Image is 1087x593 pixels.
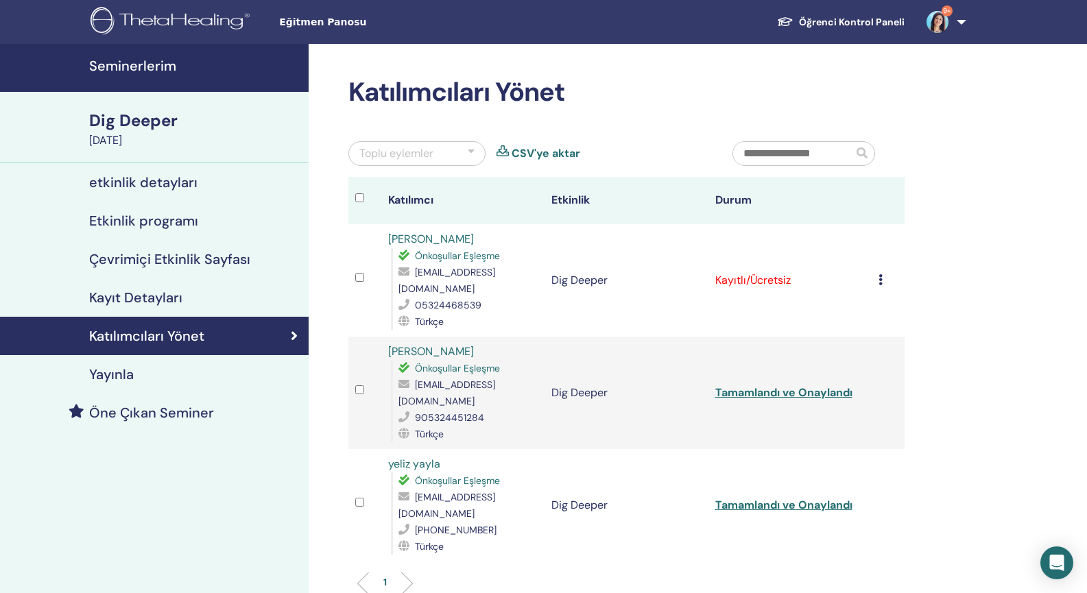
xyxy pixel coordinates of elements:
[942,5,953,16] span: 9+
[381,177,545,224] th: Katılımcı
[383,575,387,590] p: 1
[415,524,497,536] span: [PHONE_NUMBER]
[348,77,905,108] h2: Katılımcıları Yönet
[89,213,198,229] h4: Etkinlik programı
[545,224,708,337] td: Dig Deeper
[89,58,300,74] h4: Seminerlerim
[89,109,300,132] div: Dig Deeper
[1040,546,1073,579] div: Open Intercom Messenger
[415,315,444,328] span: Türkçe
[388,344,474,359] a: [PERSON_NAME]
[81,109,309,149] a: Dig Deeper[DATE]
[89,251,250,267] h4: Çevrimiçi Etkinlik Sayfası
[89,328,204,344] h4: Katılımcıları Yönet
[415,250,500,262] span: Önkoşullar Eşleşme
[415,540,444,553] span: Türkçe
[766,10,916,35] a: Öğrenci Kontrol Paneli
[359,145,433,162] div: Toplu eylemler
[545,337,708,449] td: Dig Deeper
[91,7,254,38] img: logo.png
[398,491,495,520] span: [EMAIL_ADDRESS][DOMAIN_NAME]
[545,177,708,224] th: Etkinlik
[415,362,500,374] span: Önkoşullar Eşleşme
[927,11,948,33] img: default.jpg
[388,457,440,471] a: yeliz yayla
[415,428,444,440] span: Türkçe
[89,404,214,421] h4: Öne Çıkan Seminer
[777,16,793,27] img: graduation-cap-white.svg
[398,266,495,295] span: [EMAIL_ADDRESS][DOMAIN_NAME]
[89,174,198,191] h4: etkinlik detayları
[415,474,500,487] span: Önkoşullar Eşleşme
[512,145,580,162] a: CSV'ye aktar
[89,289,182,306] h4: Kayıt Detayları
[279,15,485,29] span: Eğitmen Panosu
[708,177,872,224] th: Durum
[545,449,708,561] td: Dig Deeper
[715,498,852,512] a: Tamamlandı ve Onaylandı
[388,232,474,246] a: [PERSON_NAME]
[715,385,852,400] a: Tamamlandı ve Onaylandı
[398,378,495,407] span: [EMAIL_ADDRESS][DOMAIN_NAME]
[89,132,300,149] div: [DATE]
[89,366,134,383] h4: Yayınla
[415,411,484,424] span: 905324451284
[415,299,481,311] span: 05324468539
